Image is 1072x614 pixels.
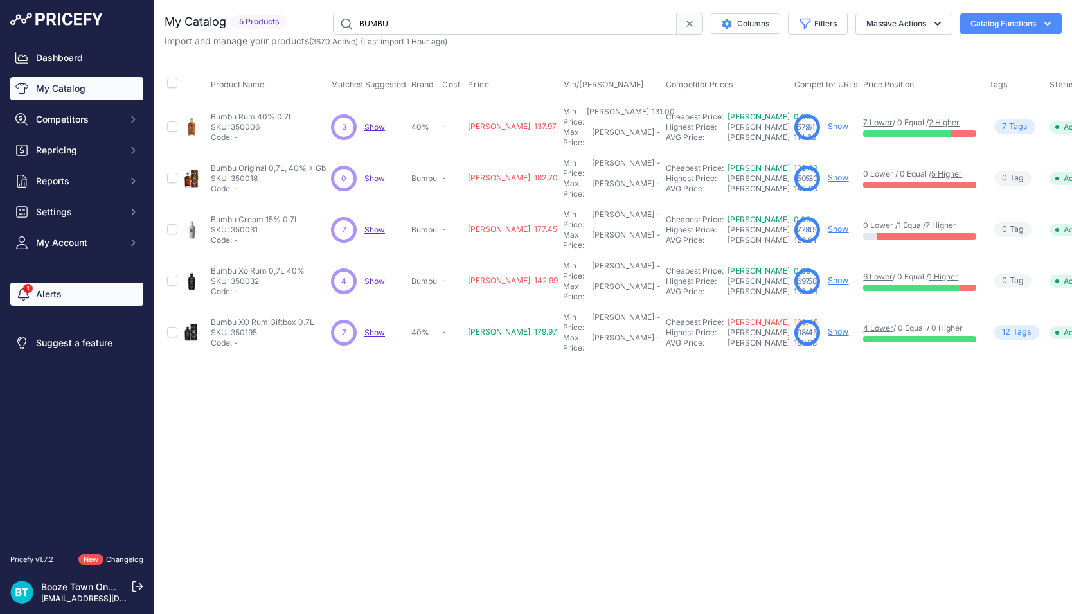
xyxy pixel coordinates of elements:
[211,317,314,328] p: Bumbu XO Rum Giftbox 0.7L
[666,235,728,245] div: AVG Price:
[563,230,589,250] div: Max Price:
[468,173,558,182] span: [PERSON_NAME] 182.70
[211,173,326,184] p: SKU: 350018
[863,323,976,333] p: / 0 Equal / 0 Higher
[728,286,789,297] div: [PERSON_NAME] 132.48
[312,37,355,46] a: 3670 Active
[364,276,385,286] a: Show
[931,169,962,179] a: 5 Higher
[666,173,728,184] div: Highest Price:
[960,13,1062,34] button: Catalog Functions
[828,173,848,182] a: Show
[666,338,728,348] div: AVG Price:
[649,107,675,127] div: 131.00
[563,127,589,148] div: Max Price:
[929,272,958,281] a: 1 Higher
[563,312,589,333] div: Min Price:
[36,175,120,188] span: Reports
[929,118,960,127] a: 2 Higher
[654,281,661,302] div: -
[364,225,385,234] a: Show
[468,121,557,131] span: [PERSON_NAME] 137.97
[592,127,654,148] div: [PERSON_NAME]
[211,80,264,89] span: Product Name
[10,139,143,162] button: Repricing
[989,80,1008,89] span: Tags
[10,331,143,355] a: Suggest a feature
[728,112,811,121] a: [PERSON_NAME] 0.00
[10,200,143,224] button: Settings
[654,261,661,281] div: -
[654,312,661,333] div: -
[592,209,654,230] div: [PERSON_NAME]
[863,272,976,282] p: / 0 Equal /
[728,132,789,143] div: [PERSON_NAME] 114.28
[231,15,287,30] span: 5 Products
[666,163,724,173] a: Cheapest Price:
[666,215,724,224] a: Cheapest Price:
[211,184,326,194] p: Code: -
[654,230,661,250] div: -
[563,209,589,230] div: Min Price:
[442,327,446,337] span: -
[805,121,810,133] span: 9
[442,276,446,285] span: -
[468,327,557,337] span: [PERSON_NAME] 179.97
[411,173,437,184] p: Bumbu
[442,224,446,234] span: -
[994,222,1032,237] span: Tag
[666,184,728,194] div: AVG Price:
[654,158,661,179] div: -
[563,179,589,199] div: Max Price:
[855,13,952,35] button: Massive Actions
[442,173,446,182] span: -
[442,121,446,131] span: -
[666,317,724,327] a: Cheapest Price:
[442,80,463,90] button: Cost
[828,224,848,234] a: Show
[898,220,923,230] a: 1 Equal
[106,555,143,564] a: Changelog
[666,122,728,132] div: Highest Price:
[411,276,437,286] p: Bumbu
[711,13,780,34] button: Columns
[1002,224,1007,236] span: 0
[211,132,293,143] p: Code: -
[41,581,123,592] a: Booze Town Online
[654,333,661,353] div: -
[592,179,654,199] div: [PERSON_NAME]
[563,158,589,179] div: Min Price:
[592,261,654,281] div: [PERSON_NAME]
[654,209,661,230] div: -
[468,80,489,90] span: Price
[36,236,120,249] span: My Account
[587,107,649,127] div: [PERSON_NAME]
[728,317,818,327] a: [PERSON_NAME] 180.45
[411,80,434,89] span: Brand
[411,225,437,235] p: Bumbu
[361,37,447,46] span: (Last import 1 Hour ago)
[863,118,976,128] p: / 0 Equal /
[728,266,811,276] a: [PERSON_NAME] 0.00
[442,80,460,90] span: Cost
[666,132,728,143] div: AVG Price:
[341,173,346,184] span: 0
[364,173,385,183] a: Show
[10,46,143,69] a: Dashboard
[828,276,848,285] a: Show
[563,107,584,127] div: Min Price:
[654,179,661,199] div: -
[563,281,589,302] div: Max Price:
[805,224,810,236] span: 8
[333,13,677,35] input: Search
[666,276,728,286] div: Highest Price:
[728,184,789,194] div: [PERSON_NAME] 145.93
[36,113,120,126] span: Competitors
[10,46,143,539] nav: Sidebar
[794,80,858,89] span: Competitor URLs
[728,163,817,173] a: [PERSON_NAME] 139.49
[1027,326,1032,338] span: s
[666,328,728,338] div: Highest Price:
